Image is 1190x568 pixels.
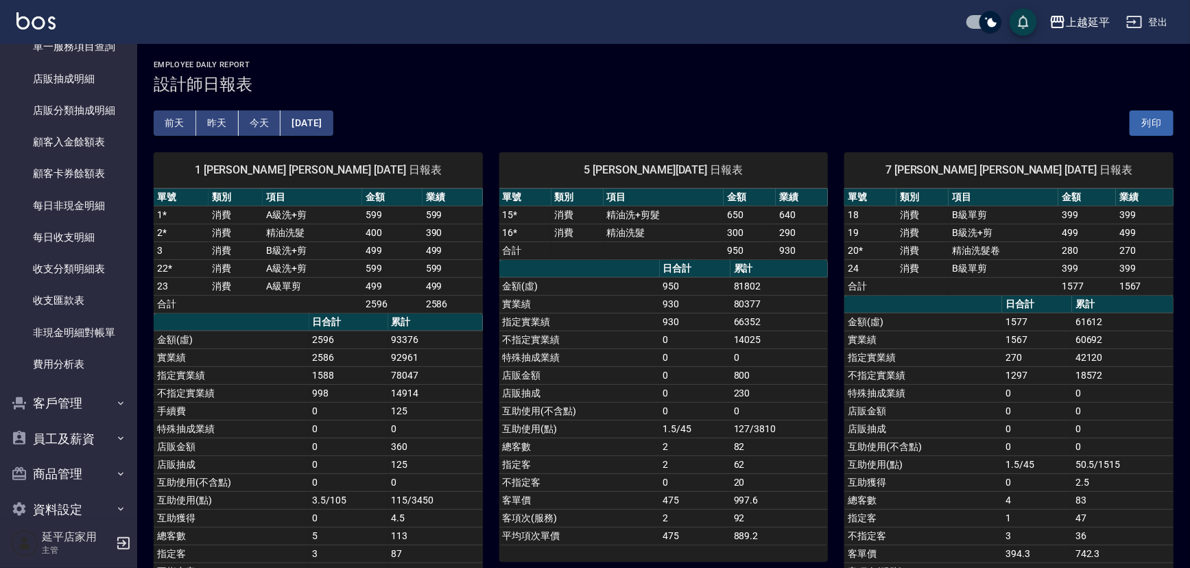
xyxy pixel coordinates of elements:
[309,313,388,331] th: 日合計
[660,366,730,384] td: 0
[1002,402,1072,420] td: 0
[154,455,309,473] td: 店販抽成
[1002,331,1072,348] td: 1567
[499,277,660,295] td: 金額(虛)
[154,60,1174,69] h2: Employee Daily Report
[388,527,483,545] td: 113
[844,491,1002,509] td: 總客數
[263,224,362,241] td: 精油洗髮
[724,206,776,224] td: 650
[154,402,309,420] td: 手續費
[42,530,112,544] h5: 延平店家用
[499,402,660,420] td: 互助使用(不含點)
[1116,259,1174,277] td: 399
[660,527,730,545] td: 475
[1116,241,1174,259] td: 270
[239,110,281,136] button: 今天
[157,245,163,256] a: 3
[1058,277,1116,295] td: 1577
[499,189,829,260] table: a dense table
[154,189,483,313] table: a dense table
[604,189,724,206] th: 項目
[660,384,730,402] td: 0
[5,253,132,285] a: 收支分類明細表
[499,331,660,348] td: 不指定實業績
[209,241,263,259] td: 消費
[309,473,388,491] td: 0
[1002,545,1072,563] td: 394.3
[309,455,388,473] td: 0
[1072,473,1174,491] td: 2.5
[1002,420,1072,438] td: 0
[660,313,730,331] td: 930
[1002,527,1072,545] td: 3
[423,224,483,241] td: 390
[1072,455,1174,473] td: 50.5/1515
[844,455,1002,473] td: 互助使用(點)
[263,241,362,259] td: B級洗+剪
[1002,366,1072,384] td: 1297
[5,190,132,222] a: 每日非現金明細
[423,295,483,313] td: 2586
[730,277,829,295] td: 81802
[5,317,132,348] a: 非現金明細對帳單
[11,530,38,557] img: Person
[1130,110,1174,136] button: 列印
[499,438,660,455] td: 總客數
[362,277,423,295] td: 499
[1044,8,1115,36] button: 上越延平
[388,402,483,420] td: 125
[1002,296,1072,313] th: 日合計
[388,384,483,402] td: 14914
[1002,438,1072,455] td: 0
[604,206,724,224] td: 精油洗+剪髮
[209,206,263,224] td: 消費
[1058,189,1116,206] th: 金額
[154,384,309,402] td: 不指定實業績
[388,313,483,331] th: 累計
[154,189,209,206] th: 單號
[5,63,132,95] a: 店販抽成明細
[844,384,1002,402] td: 特殊抽成業績
[157,281,168,292] a: 23
[309,491,388,509] td: 3.5/105
[309,545,388,563] td: 3
[1072,402,1174,420] td: 0
[1116,206,1174,224] td: 399
[660,491,730,509] td: 475
[154,527,309,545] td: 總客數
[660,438,730,455] td: 2
[776,189,828,206] th: 業績
[5,348,132,380] a: 費用分析表
[5,126,132,158] a: 顧客入金餘額表
[499,420,660,438] td: 互助使用(點)
[844,313,1002,331] td: 金額(虛)
[896,224,949,241] td: 消費
[362,295,423,313] td: 2596
[499,241,551,259] td: 合計
[848,209,859,220] a: 18
[388,348,483,366] td: 92961
[423,259,483,277] td: 599
[848,263,859,274] a: 24
[5,95,132,126] a: 店販分類抽成明細
[660,331,730,348] td: 0
[1002,313,1072,331] td: 1577
[1002,348,1072,366] td: 270
[388,366,483,384] td: 78047
[844,473,1002,491] td: 互助獲得
[263,189,362,206] th: 項目
[660,455,730,473] td: 2
[423,189,483,206] th: 業績
[730,455,829,473] td: 62
[551,224,604,241] td: 消費
[499,260,829,545] table: a dense table
[1072,348,1174,366] td: 42120
[1002,509,1072,527] td: 1
[209,259,263,277] td: 消費
[309,509,388,527] td: 0
[896,241,949,259] td: 消費
[309,402,388,420] td: 0
[949,241,1058,259] td: 精油洗髮卷
[5,31,132,62] a: 單一服務項目查詢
